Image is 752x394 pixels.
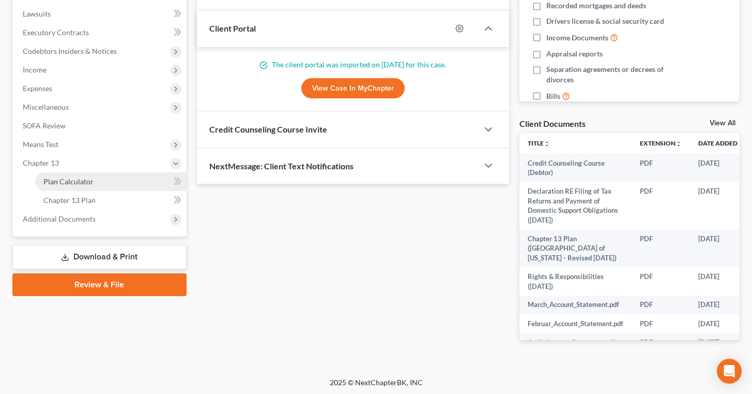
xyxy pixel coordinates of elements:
[640,139,682,147] a: Extensionunfold_more
[632,154,690,182] td: PDF
[632,182,690,229] td: PDF
[209,124,327,134] span: Credit Counseling Course Invite
[632,333,690,352] td: PDF
[519,118,586,129] div: Client Documents
[546,91,560,101] span: Bills
[546,49,603,59] span: Appraisal reports
[12,245,187,269] a: Download & Print
[676,141,682,147] i: unfold_more
[519,267,632,296] td: Rights & Responsibilities ([DATE])
[519,314,632,333] td: Februar_Account_Statement.pdf
[23,84,52,93] span: Expenses
[519,154,632,182] td: Credit Counseling Course (Debtor)
[632,229,690,267] td: PDF
[209,60,497,70] p: The client portal was imported on [DATE] for this case.
[301,78,405,99] a: View Case in MyChapter
[35,191,187,210] a: Chapter 13 Plan
[519,333,632,352] td: April_Account_Statement.pdf
[739,141,745,147] i: expand_more
[519,296,632,314] td: March_Account_Statement.pdf
[546,1,646,11] span: Recorded mortgages and deeds
[528,139,550,147] a: Titleunfold_more
[519,182,632,229] td: Declaration RE Filing of Tax Returns and Payment of Domestic Support Obligations ([DATE])
[546,16,664,26] span: Drivers license & social security card
[519,229,632,267] td: Chapter 13 Plan ([GEOGRAPHIC_DATA] of [US_STATE] - Revised [DATE])
[546,33,608,43] span: Income Documents
[632,314,690,333] td: PDF
[23,28,89,37] span: Executory Contracts
[35,172,187,191] a: Plan Calculator
[23,65,47,74] span: Income
[12,273,187,296] a: Review & File
[209,23,256,33] span: Client Portal
[546,64,676,85] span: Separation agreements or decrees of divorces
[632,296,690,314] td: PDF
[698,139,745,147] a: Date Added expand_more
[23,47,117,55] span: Codebtors Insiders & Notices
[14,5,187,23] a: Lawsuits
[23,9,51,18] span: Lawsuits
[23,158,59,167] span: Chapter 13
[23,103,69,111] span: Miscellaneous
[14,116,187,135] a: SOFA Review
[544,141,550,147] i: unfold_more
[209,161,354,171] span: NextMessage: Client Text Notifications
[43,196,96,205] span: Chapter 13 Plan
[632,267,690,296] td: PDF
[14,23,187,42] a: Executory Contracts
[710,120,735,127] a: View All
[23,214,96,223] span: Additional Documents
[23,121,66,130] span: SOFA Review
[717,359,742,384] div: Open Intercom Messenger
[43,177,94,186] span: Plan Calculator
[23,140,58,149] span: Means Test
